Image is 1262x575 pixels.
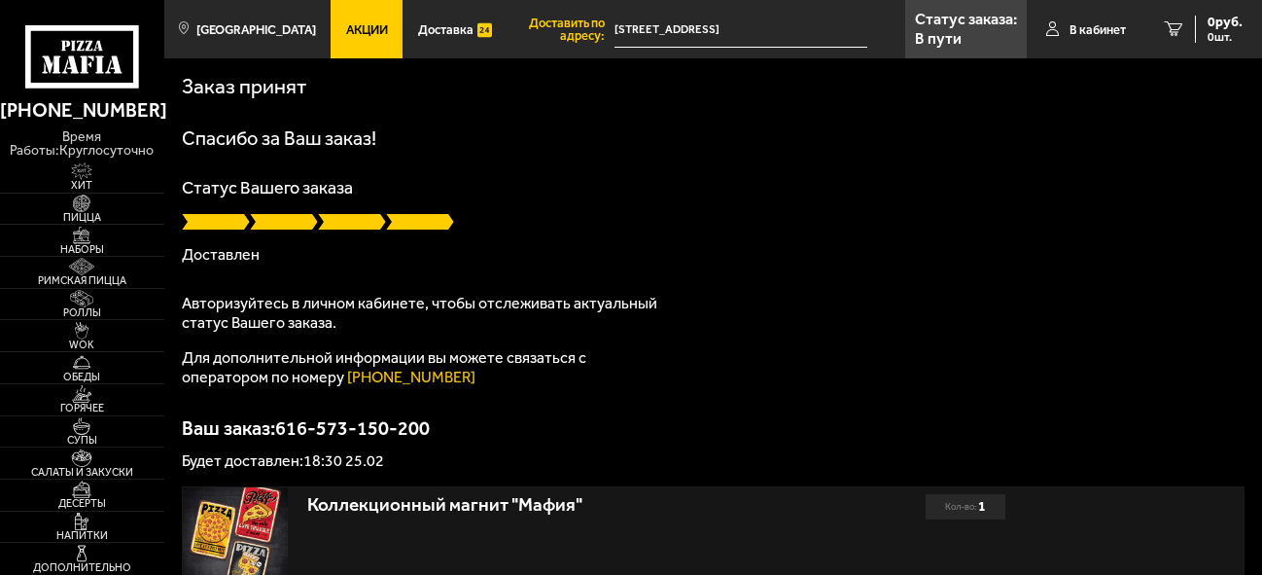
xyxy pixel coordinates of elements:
[182,453,1244,469] p: Будет доставлен: 18:30 25.02
[347,368,475,386] a: [PHONE_NUMBER]
[915,12,1017,27] p: Статус заказа:
[1069,23,1126,36] span: В кабинет
[182,179,1244,197] p: Статус Вашего заказа
[614,12,867,48] input: Ваш адрес доставки
[1208,31,1243,43] span: 0 шт.
[945,494,986,520] div: Кол-во:
[182,76,306,97] h1: Заказ принят
[182,418,1244,438] p: Ваш заказ: 616-573-150-200
[915,31,962,47] p: В пути
[614,12,867,48] span: проспект Луначарского, 56к3
[307,494,805,517] div: Коллекционный магнит "Мафия"
[182,294,668,333] p: Авторизуйтесь в личном кабинете, чтобы отслеживать актуальный статус Вашего заказа.
[196,23,316,36] span: [GEOGRAPHIC_DATA]
[182,128,1244,148] h1: Спасибо за Ваш заказ!
[978,494,986,520] b: 1
[182,247,1244,263] p: Доставлен
[182,348,668,387] p: Для дополнительной информации вы можете связаться с оператором по номеру
[1208,16,1243,29] span: 0 руб.
[346,23,388,36] span: Акции
[507,17,614,42] span: Доставить по адресу:
[477,20,492,40] img: 15daf4d41897b9f0e9f617042186c801.svg
[418,23,473,36] span: Доставка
